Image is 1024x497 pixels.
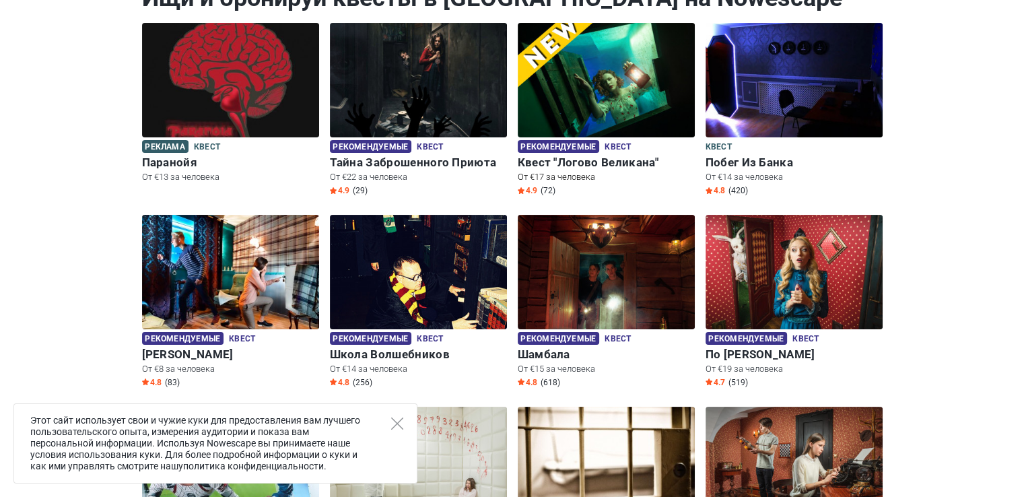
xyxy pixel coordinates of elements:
h6: Паранойя [142,156,319,170]
img: По Следам Алисы [706,215,883,329]
span: 4.8 [142,377,162,388]
p: От €8 за человека [142,363,319,375]
img: Star [706,187,712,194]
span: (256) [353,377,372,388]
span: Квест [229,332,255,347]
button: Close [391,418,403,430]
span: (29) [353,185,368,196]
a: Шерлок Холмс Рекомендуемые Квест [PERSON_NAME] От €8 за человека Star4.8 (83) [142,215,319,391]
span: Рекомендуемые [330,140,411,153]
p: От €17 за человека [518,171,695,183]
img: Star [706,378,712,385]
span: (83) [165,377,180,388]
span: Квест [417,140,443,155]
img: Star [142,378,149,385]
a: Школа Волшебников Рекомендуемые Квест Школа Волшебников От €14 за человека Star4.8 (256) [330,215,507,391]
span: 4.9 [518,185,537,196]
span: 4.8 [518,377,537,388]
a: Побег Из Банка Квест Побег Из Банка От €14 за человека Star4.8 (420) [706,23,883,199]
span: 4.9 [330,185,349,196]
h6: Тайна Заброшенного Приюта [330,156,507,170]
a: По Следам Алисы Рекомендуемые Квест По [PERSON_NAME] От €19 за человека Star4.7 (519) [706,215,883,391]
span: (618) [541,377,560,388]
a: Квест "Логово Великана" Рекомендуемые Квест Квест "Логово Великана" От €17 за человека Star4.9 (72) [518,23,695,199]
div: Этот сайт использует свои и чужие куки для предоставления вам лучшего пользовательского опыта, из... [13,403,417,484]
h6: Квест "Логово Великана" [518,156,695,170]
span: (420) [728,185,748,196]
span: Рекомендуемые [142,332,224,345]
span: Рекомендуемые [518,332,599,345]
span: Квест [194,140,220,155]
img: Star [518,187,524,194]
span: Квест [706,140,732,155]
p: От €14 за человека [330,363,507,375]
img: Star [518,378,524,385]
p: От €14 за человека [706,171,883,183]
a: Паранойя Реклама Квест Паранойя От €13 за человека [142,23,319,186]
img: Шерлок Холмс [142,215,319,329]
p: От €15 за человека [518,363,695,375]
span: (72) [541,185,555,196]
span: Квест [792,332,819,347]
span: 4.7 [706,377,725,388]
img: Квест "Логово Великана" [518,23,695,137]
span: (519) [728,377,748,388]
a: Шамбала Рекомендуемые Квест Шамбала От €15 за человека Star4.8 (618) [518,215,695,391]
span: Квест [605,332,631,347]
p: От €19 за человека [706,363,883,375]
h6: Шамбала [518,347,695,362]
span: 4.8 [330,377,349,388]
img: Побег Из Банка [706,23,883,137]
img: Тайна Заброшенного Приюта [330,23,507,137]
img: Паранойя [142,23,319,137]
h6: [PERSON_NAME] [142,347,319,362]
h6: По [PERSON_NAME] [706,347,883,362]
h6: Школа Волшебников [330,347,507,362]
p: От €13 за человека [142,171,319,183]
span: Рекомендуемые [330,332,411,345]
img: Star [330,187,337,194]
span: Квест [605,140,631,155]
p: От €22 за человека [330,171,507,183]
span: Рекомендуемые [706,332,787,345]
img: Шамбала [518,215,695,329]
img: Школа Волшебников [330,215,507,329]
span: Рекомендуемые [518,140,599,153]
span: 4.8 [706,185,725,196]
span: Реклама [142,140,189,153]
a: Тайна Заброшенного Приюта Рекомендуемые Квест Тайна Заброшенного Приюта От €22 за человека Star4.... [330,23,507,199]
h6: Побег Из Банка [706,156,883,170]
img: Star [330,378,337,385]
span: Квест [417,332,443,347]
